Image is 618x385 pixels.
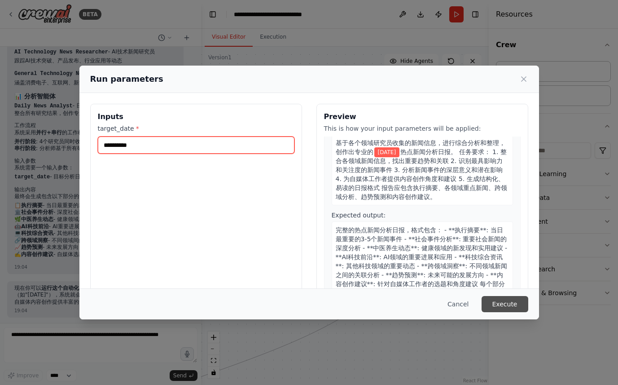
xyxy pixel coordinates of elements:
label: target_date [98,124,294,133]
span: 完整的热点新闻分析日报，格式包含： - **执行摘要**: 当日最重要的3-5个新闻事件 - **社会事件分析**: 重要社会新闻的深度分析 - **中医养生动态**: 健康领域的新发现和实用建... [336,226,508,296]
p: This is how your input parameters will be applied: [324,124,521,133]
span: Expected output: [332,212,386,219]
h2: Run parameters [90,73,163,85]
h3: Inputs [98,111,294,122]
span: 基于各个领域研究员收集的新闻信息，进行综合分析和整理，创作出专业的 [336,139,505,155]
button: Execute [482,296,528,312]
button: Cancel [440,296,476,312]
h3: Preview [324,111,521,122]
span: Variable: target_date [374,147,400,157]
span: 热点新闻分析日报。 任务要求： 1. 整合各领域新闻信息，找出重要趋势和关联 2. 识别最具影响力和关注度的新闻事件 3. 分析新闻事件的深层意义和潜在影响 4. 为自媒体工作者提供内容创作角度... [336,148,507,200]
